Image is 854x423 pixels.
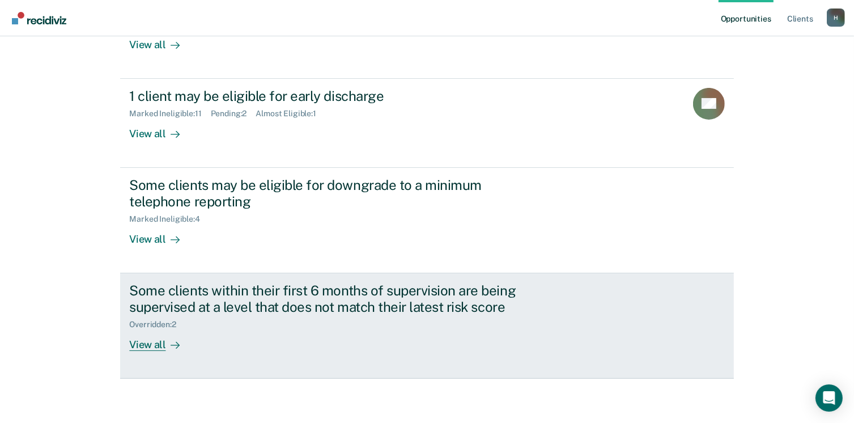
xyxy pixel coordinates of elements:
[129,214,209,224] div: Marked Ineligible : 4
[12,12,66,24] img: Recidiviz
[129,88,527,104] div: 1 client may be eligible for early discharge
[211,109,256,119] div: Pending : 2
[815,384,843,412] div: Open Intercom Messenger
[256,109,325,119] div: Almost Eligible : 1
[827,9,845,27] div: H
[129,29,193,51] div: View all
[129,282,527,315] div: Some clients within their first 6 months of supervision are being supervised at a level that does...
[129,109,210,119] div: Marked Ineligible : 11
[129,118,193,140] div: View all
[129,320,185,329] div: Overridden : 2
[120,79,733,168] a: 1 client may be eligible for early dischargeMarked Ineligible:11Pending:2Almost Eligible:1View all
[120,273,733,379] a: Some clients within their first 6 months of supervision are being supervised at a level that does...
[120,168,733,273] a: Some clients may be eligible for downgrade to a minimum telephone reportingMarked Ineligible:4Vie...
[129,329,193,351] div: View all
[129,223,193,246] div: View all
[129,177,527,210] div: Some clients may be eligible for downgrade to a minimum telephone reporting
[827,9,845,27] button: Profile dropdown button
